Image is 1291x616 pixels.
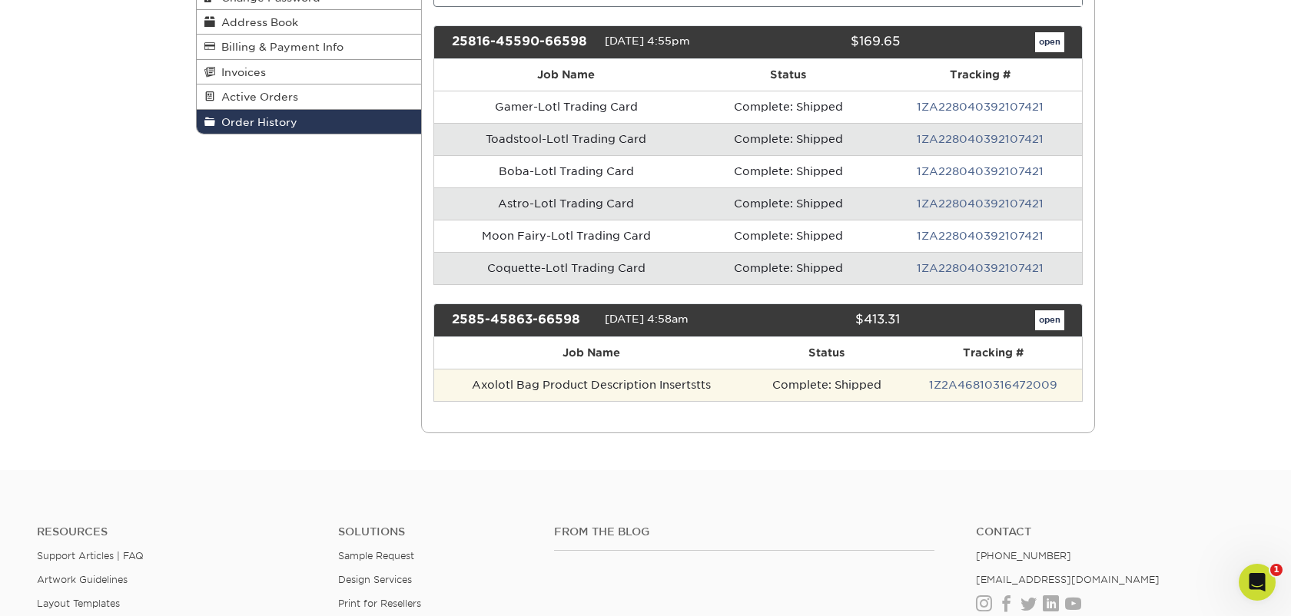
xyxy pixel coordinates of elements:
[197,60,421,84] a: Invoices
[917,133,1044,145] a: 1ZA228040392107421
[215,16,298,28] span: Address Book
[605,313,689,325] span: [DATE] 4:58am
[749,337,904,369] th: Status
[1035,310,1064,330] a: open
[605,35,690,47] span: [DATE] 4:55pm
[746,310,911,330] div: $413.31
[699,220,878,252] td: Complete: Shipped
[904,337,1082,369] th: Tracking #
[37,550,144,561] a: Support Articles | FAQ
[434,187,699,220] td: Astro-Lotl Trading Card
[434,123,699,155] td: Toadstool-Lotl Trading Card
[917,197,1044,210] a: 1ZA228040392107421
[1270,564,1283,576] span: 1
[434,220,699,252] td: Moon Fairy-Lotl Trading Card
[917,165,1044,177] a: 1ZA228040392107421
[4,569,131,611] iframe: Google Customer Reviews
[554,525,934,538] h4: From the Blog
[434,155,699,187] td: Boba-Lotl Trading Card
[699,59,878,91] th: Status
[976,550,1071,561] a: [PHONE_NUMBER]
[699,123,878,155] td: Complete: Shipped
[699,91,878,123] td: Complete: Shipped
[338,550,414,561] a: Sample Request
[917,101,1044,113] a: 1ZA228040392107421
[699,155,878,187] td: Complete: Shipped
[215,66,266,78] span: Invoices
[699,252,878,284] td: Complete: Shipped
[434,337,750,369] th: Job Name
[1239,564,1276,601] iframe: Intercom live chat
[215,91,298,103] span: Active Orders
[917,230,1044,242] a: 1ZA228040392107421
[699,187,878,220] td: Complete: Shipped
[215,116,297,128] span: Order History
[197,110,421,134] a: Order History
[976,525,1254,538] a: Contact
[338,525,530,538] h4: Solutions
[197,35,421,59] a: Billing & Payment Info
[746,32,911,52] div: $169.65
[434,91,699,123] td: Gamer-Lotl Trading Card
[197,84,421,109] a: Active Orders
[917,262,1044,274] a: 1ZA228040392107421
[440,32,605,52] div: 25816-45590-66598
[929,379,1057,391] a: 1Z2A46810316472009
[1035,32,1064,52] a: open
[215,41,343,53] span: Billing & Payment Info
[434,369,750,401] td: Axolotl Bag Product Description Insertstts
[197,10,421,35] a: Address Book
[434,59,699,91] th: Job Name
[434,252,699,284] td: Coquette-Lotl Trading Card
[338,598,421,609] a: Print for Resellers
[878,59,1082,91] th: Tracking #
[976,574,1160,585] a: [EMAIL_ADDRESS][DOMAIN_NAME]
[440,310,605,330] div: 2585-45863-66598
[749,369,904,401] td: Complete: Shipped
[37,525,315,538] h4: Resources
[338,574,412,585] a: Design Services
